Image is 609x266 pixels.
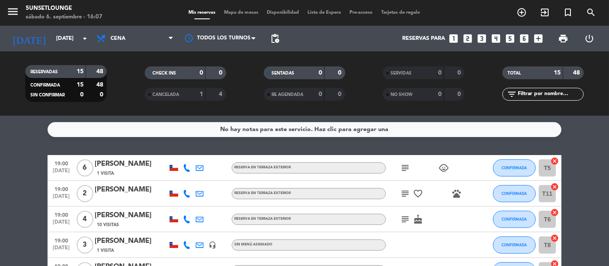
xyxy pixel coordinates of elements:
[30,93,65,97] span: SIN CONFIRMAR
[439,163,449,173] i: child_care
[400,188,410,199] i: subject
[550,157,559,165] i: cancel
[95,210,167,221] div: [PERSON_NAME]
[234,243,272,246] span: Sin menú asignado
[51,184,72,194] span: 19:00
[6,29,52,48] i: [DATE]
[493,211,536,228] button: CONFIRMADA
[6,5,19,18] i: menu
[502,191,527,196] span: CONFIRMADA
[272,71,294,75] span: SENTADAS
[476,33,487,44] i: looks_3
[77,211,93,228] span: 4
[493,185,536,202] button: CONFIRMADA
[97,170,114,177] span: 1 Visita
[304,10,346,15] span: Lista de Espera
[51,158,72,168] span: 19:00
[234,191,291,195] span: RESERVA EN TERRAZA EXTERIOR
[95,184,167,195] div: [PERSON_NAME]
[507,71,521,75] span: TOTAL
[586,7,596,18] i: search
[30,83,60,87] span: CONFIRMADA
[502,165,527,170] span: CONFIRMADA
[540,7,550,18] i: exit_to_app
[377,10,425,15] span: Tarjetas de regalo
[77,69,84,75] strong: 15
[400,163,410,173] i: subject
[438,91,442,97] strong: 0
[51,168,72,178] span: [DATE]
[234,217,291,221] span: RESERVA EN TERRAZA EXTERIOR
[550,182,559,191] i: cancel
[234,166,291,169] span: RESERVA EN TERRAZA EXTERIOR
[270,33,280,44] span: pending_actions
[319,91,322,97] strong: 0
[6,5,19,21] button: menu
[96,82,105,88] strong: 48
[95,158,167,170] div: [PERSON_NAME]
[391,71,412,75] span: SERVIDAS
[30,70,58,74] span: RESERVADAS
[152,71,176,75] span: CHECK INS
[346,10,377,15] span: Pre-acceso
[319,70,322,76] strong: 0
[493,159,536,176] button: CONFIRMADA
[457,70,463,76] strong: 0
[448,33,459,44] i: looks_one
[438,70,442,76] strong: 0
[77,185,93,202] span: 2
[402,35,445,42] span: Reservas para
[462,33,473,44] i: looks_two
[209,241,216,249] i: headset_mic
[505,33,516,44] i: looks_5
[451,188,462,199] i: pets
[95,236,167,247] div: [PERSON_NAME]
[576,26,603,51] div: LOG OUT
[96,69,105,75] strong: 48
[26,13,102,21] div: sábado 6. septiembre - 16:07
[519,33,530,44] i: looks_6
[185,10,220,15] span: Mis reservas
[80,92,84,98] strong: 0
[490,33,502,44] i: looks_4
[26,4,102,13] div: 5unsetlounge
[584,33,594,44] i: power_settings_new
[338,70,343,76] strong: 0
[51,194,72,203] span: [DATE]
[200,70,203,76] strong: 0
[391,93,412,97] span: NO SHOW
[517,90,583,99] input: Filtrar por nombre...
[220,10,263,15] span: Mapa de mesas
[51,245,72,255] span: [DATE]
[533,33,544,44] i: add_box
[502,217,527,221] span: CONFIRMADA
[493,236,536,254] button: CONFIRMADA
[554,70,561,76] strong: 15
[413,188,423,199] i: favorite_border
[51,219,72,229] span: [DATE]
[221,125,389,134] div: No hay notas para este servicio. Haz clic para agregar una
[100,92,105,98] strong: 0
[502,242,527,247] span: CONFIRMADA
[51,235,72,245] span: 19:00
[77,82,84,88] strong: 15
[338,91,343,97] strong: 0
[400,214,410,224] i: subject
[563,7,573,18] i: turned_in_not
[550,234,559,242] i: cancel
[77,236,93,254] span: 3
[550,208,559,217] i: cancel
[200,91,203,97] strong: 1
[457,91,463,97] strong: 0
[413,214,423,224] i: cake
[573,70,582,76] strong: 48
[97,247,114,254] span: 1 Visita
[558,33,568,44] span: print
[110,36,125,42] span: Cena
[152,93,179,97] span: CANCELADA
[97,221,119,228] span: 10 Visitas
[77,159,93,176] span: 6
[80,33,90,44] i: arrow_drop_down
[263,10,304,15] span: Disponibilidad
[507,89,517,99] i: filter_list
